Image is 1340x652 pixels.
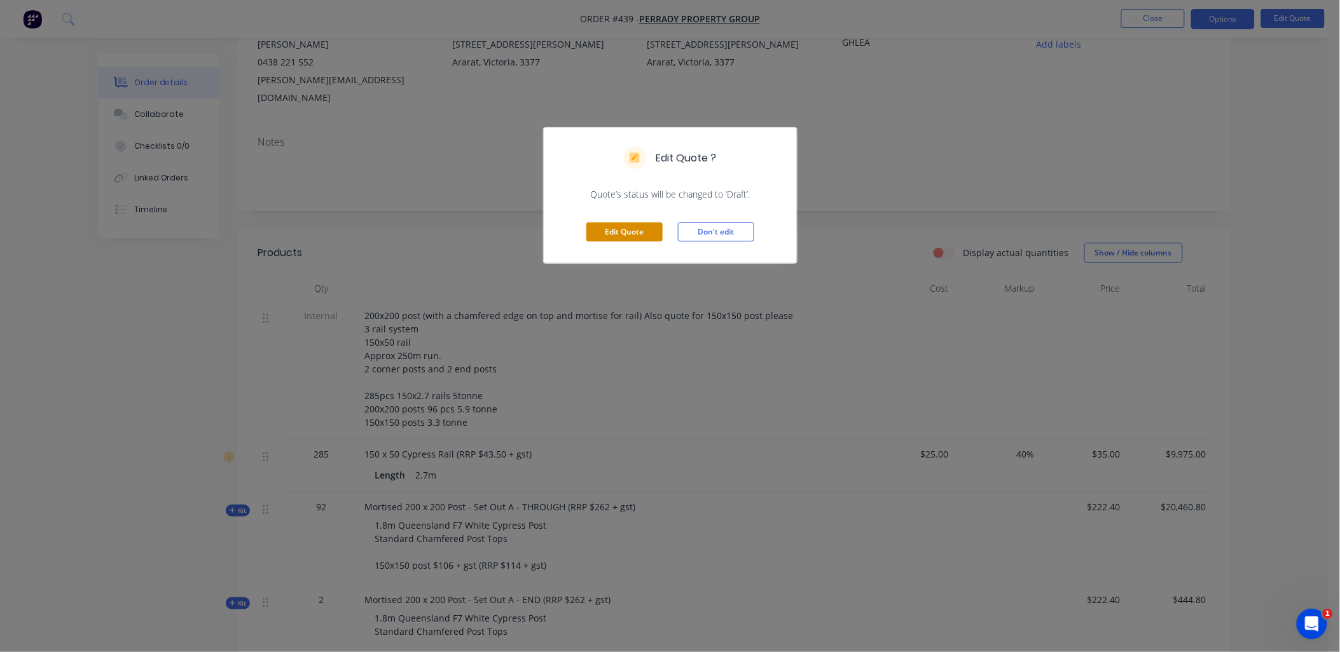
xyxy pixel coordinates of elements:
[559,188,782,201] span: Quote’s status will be changed to ‘Draft’.
[586,222,663,241] button: Edit Quote
[678,222,754,241] button: Don't edit
[1323,609,1333,619] span: 1
[1297,609,1327,639] iframe: Intercom live chat
[656,151,717,166] h5: Edit Quote ?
